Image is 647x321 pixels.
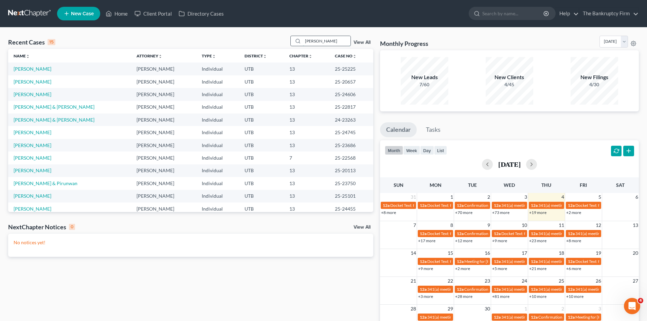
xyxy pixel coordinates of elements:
span: Docket Text: for [PERSON_NAME] [427,259,488,264]
a: [PERSON_NAME] & [PERSON_NAME] [14,117,94,123]
span: 12a [531,259,538,264]
td: 13 [284,202,329,215]
div: Recent Cases [8,38,55,46]
span: 3 [598,305,602,313]
td: 13 [284,190,329,202]
td: [PERSON_NAME] [131,202,196,215]
td: [PERSON_NAME] [131,126,196,139]
span: 2 [561,305,565,313]
button: list [434,146,447,155]
span: 12a [531,203,538,208]
span: 12a [531,287,538,292]
a: View All [354,40,371,45]
td: UTB [239,63,284,75]
span: 21 [410,277,417,285]
span: 4 [638,298,643,303]
span: 27 [632,277,639,285]
i: unfold_more [308,54,312,58]
td: [PERSON_NAME] [131,101,196,113]
span: 12a [420,231,427,236]
span: 18 [558,249,565,257]
span: 12a [494,315,501,320]
span: Docket Text: for [PERSON_NAME] & [PERSON_NAME] [427,203,524,208]
td: Individual [196,63,239,75]
span: 17 [521,249,528,257]
a: +10 more [566,294,583,299]
td: Individual [196,139,239,151]
a: [PERSON_NAME] [14,66,51,72]
p: No notices yet! [14,239,368,246]
span: Docket Text: for [PERSON_NAME] [390,203,451,208]
span: 1 [450,193,454,201]
td: [PERSON_NAME] [131,151,196,164]
td: [PERSON_NAME] [131,113,196,126]
a: Calendar [380,122,417,137]
td: 13 [284,139,329,151]
td: 13 [284,177,329,190]
span: 341(a) meeting for [PERSON_NAME] [538,287,604,292]
td: UTB [239,88,284,101]
span: 29 [447,305,454,313]
td: 25-20113 [329,164,373,177]
span: Docket Text: for [PERSON_NAME] [427,231,488,236]
span: 12a [420,287,427,292]
span: 12a [457,259,464,264]
td: Individual [196,101,239,113]
td: 13 [284,164,329,177]
td: Individual [196,190,239,202]
span: Sun [394,182,403,188]
span: 13 [632,221,639,229]
span: Meeting for [PERSON_NAME] [575,315,629,320]
a: +73 more [492,210,509,215]
h3: Monthly Progress [380,39,428,48]
span: 12a [531,315,538,320]
div: 4/30 [571,81,618,88]
span: 12 [595,221,602,229]
a: Directory Cases [175,7,227,20]
a: [PERSON_NAME] [14,91,51,97]
span: 24 [521,277,528,285]
span: 15 [447,249,454,257]
a: +19 more [529,210,546,215]
td: UTB [239,190,284,202]
td: [PERSON_NAME] [131,164,196,177]
td: 7 [284,151,329,164]
span: Confirmation hearing for [PERSON_NAME] [538,315,615,320]
span: Meeting for [PERSON_NAME] [464,259,518,264]
td: 13 [284,101,329,113]
a: View All [354,225,371,230]
a: [PERSON_NAME] [14,79,51,85]
span: 341(a) meeting for [PERSON_NAME] [501,315,567,320]
a: +9 more [418,266,433,271]
a: +5 more [492,266,507,271]
span: 341(a) meeting for [PERSON_NAME] [538,231,604,236]
span: 8 [450,221,454,229]
button: week [403,146,420,155]
td: 25-23750 [329,177,373,190]
a: +12 more [455,238,472,243]
span: Thu [541,182,551,188]
i: unfold_more [158,54,162,58]
span: 4 [561,193,565,201]
span: Docket Text: for [PERSON_NAME] [575,203,636,208]
span: 19 [595,249,602,257]
span: Confirmation hearing for [PERSON_NAME] [464,203,541,208]
td: Individual [196,75,239,88]
td: Individual [196,88,239,101]
span: 341(a) meeting for [PERSON_NAME] [501,203,567,208]
a: [PERSON_NAME] & Pirunwan [14,180,77,186]
a: [PERSON_NAME] & [PERSON_NAME] [14,104,94,110]
td: 24-23263 [329,113,373,126]
td: UTB [239,101,284,113]
span: Sat [616,182,625,188]
a: Help [556,7,579,20]
span: 11 [558,221,565,229]
span: Wed [504,182,515,188]
td: UTB [239,151,284,164]
td: 25-22568 [329,151,373,164]
div: 15 [48,39,55,45]
span: 25 [558,277,565,285]
a: [PERSON_NAME] [14,155,51,161]
a: +17 more [418,238,435,243]
span: Fri [580,182,587,188]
